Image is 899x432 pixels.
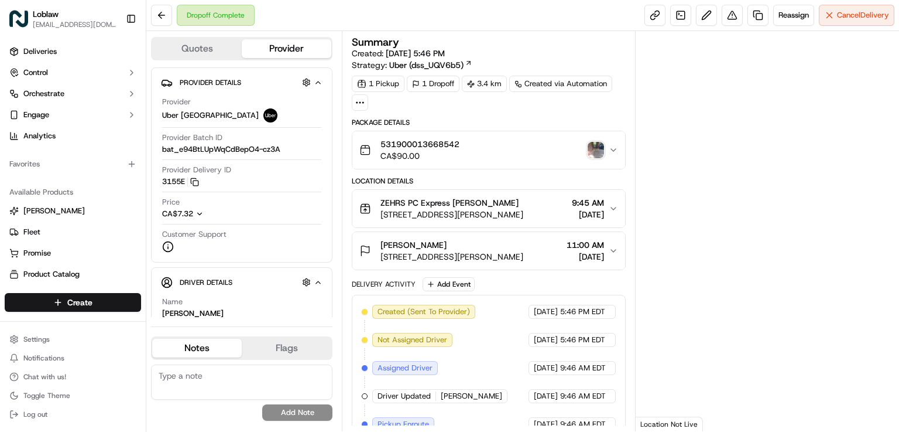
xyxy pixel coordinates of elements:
button: LoblawLoblaw[EMAIL_ADDRESS][DOMAIN_NAME] [5,5,121,33]
button: [EMAIL_ADDRESS][DOMAIN_NAME] [33,20,116,29]
span: 9:46 AM EDT [560,363,606,373]
span: Created (Sent To Provider) [378,307,470,317]
a: Product Catalog [9,269,136,280]
span: Reassign [778,10,809,21]
span: Customer Support [162,229,227,240]
span: CA$90.00 [380,150,459,162]
button: CA$7.32 [162,209,265,219]
button: Create [5,293,141,312]
span: Not Assigned Driver [378,335,447,345]
button: Provider Details [161,73,322,92]
img: Loblaw [9,9,28,28]
span: Settings [23,335,50,344]
button: 3155E [162,176,199,187]
div: 1 Dropoff [407,76,459,92]
span: Deliveries [23,46,57,57]
button: Log out [5,406,141,423]
span: Notifications [23,353,64,363]
button: Chat with us! [5,369,141,385]
button: Provider [242,39,331,58]
span: Orchestrate [23,89,64,99]
a: Created via Automation [509,76,612,92]
span: Driver Updated [378,391,431,402]
button: Settings [5,331,141,348]
button: Engage [5,106,141,124]
span: [PERSON_NAME] [441,391,502,402]
span: Create [67,297,92,308]
button: Fleet [5,223,141,241]
span: Created: [352,47,445,59]
span: Provider Details [180,78,241,87]
span: [PERSON_NAME] [23,206,85,216]
span: Product Catalog [23,269,80,280]
span: Provider Batch ID [162,132,222,143]
h3: Summary [352,37,399,47]
span: Price [162,197,180,208]
span: Log out [23,410,47,419]
span: ZEHRS PC Express [PERSON_NAME] [380,197,519,209]
span: Fleet [23,227,40,237]
div: 3.4 km [462,76,507,92]
div: Strategy: [352,59,472,71]
span: Provider Delivery ID [162,165,231,175]
span: [DATE] [567,251,604,263]
span: Engage [23,110,49,120]
div: [PERSON_NAME] [162,308,224,319]
span: Driver Details [180,278,232,287]
span: 11:00 AM [567,239,604,251]
span: [DATE] [534,307,558,317]
span: Uber (dss_UQV6b5) [389,59,464,71]
span: [DATE] [534,363,558,373]
span: Uber [GEOGRAPHIC_DATA] [162,110,259,121]
div: Location Details [352,176,626,186]
img: photo_proof_of_delivery image [588,142,604,158]
span: Pickup Enroute [378,419,429,430]
button: Loblaw [33,8,59,20]
button: Reassign [773,5,814,26]
span: [STREET_ADDRESS][PERSON_NAME] [380,209,523,220]
span: [DATE] 5:46 PM [386,48,445,59]
span: [DATE] [534,391,558,402]
div: Available Products [5,183,141,202]
button: Orchestrate [5,84,141,103]
button: Product Catalog [5,265,141,284]
span: 5:46 PM EDT [560,307,605,317]
span: 5:46 PM EDT [560,335,605,345]
button: [PERSON_NAME][STREET_ADDRESS][PERSON_NAME]11:00 AM[DATE] [352,232,625,270]
img: uber-new-logo.jpeg [263,108,277,123]
span: Assigned Driver [378,363,433,373]
button: ZEHRS PC Express [PERSON_NAME][STREET_ADDRESS][PERSON_NAME]9:45 AM[DATE] [352,190,625,227]
a: Analytics [5,127,141,145]
button: Promise [5,244,141,263]
button: Flags [242,339,331,358]
span: Chat with us! [23,372,66,382]
div: Package Details [352,118,626,127]
span: 9:46 AM EDT [560,391,606,402]
a: Deliveries [5,42,141,61]
a: Fleet [9,227,136,237]
span: Analytics [23,131,56,141]
span: Toggle Theme [23,391,70,400]
button: CancelDelivery [819,5,894,26]
span: [DATE] [572,209,604,220]
div: 1 Pickup [352,76,404,92]
span: Name [162,297,183,307]
span: [DATE] [534,335,558,345]
span: Promise [23,248,51,258]
div: Location Not Live [636,417,703,431]
button: Quotes [152,39,242,58]
div: Favorites [5,155,141,174]
span: Provider [162,97,191,107]
button: [PERSON_NAME] [5,202,141,220]
button: Driver Details [161,273,322,292]
span: 9:45 AM [572,197,604,209]
button: Control [5,63,141,82]
span: Cancel Delivery [837,10,889,21]
a: [PERSON_NAME] [9,206,136,216]
button: Notes [152,339,242,358]
span: bat_e94BtLUpWqCdBepO4-cz3A [162,144,280,155]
